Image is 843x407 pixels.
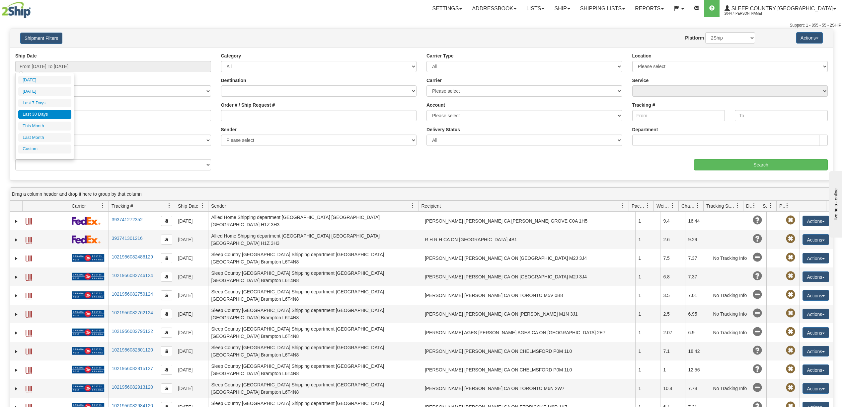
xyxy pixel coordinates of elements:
span: Shipment Issues [763,203,768,209]
a: Label [26,271,32,282]
button: Actions [803,271,829,282]
a: Pickup Status filter column settings [782,200,793,211]
label: Carrier [426,77,442,84]
td: R H R H CA ON [GEOGRAPHIC_DATA] 4B1 [422,230,636,249]
li: This Month [18,122,71,131]
a: Recipient filter column settings [617,200,629,211]
td: Sleep Country [GEOGRAPHIC_DATA] Shipping department [GEOGRAPHIC_DATA] [GEOGRAPHIC_DATA] Brampton ... [208,342,422,360]
label: Tracking # [632,102,655,108]
span: Unknown [753,234,762,244]
td: Sleep Country [GEOGRAPHIC_DATA] Shipping department [GEOGRAPHIC_DATA] [GEOGRAPHIC_DATA] Brampton ... [208,286,422,305]
button: Copy to clipboard [161,346,172,356]
button: Copy to clipboard [161,235,172,245]
span: Packages [632,203,646,209]
a: Label [26,234,32,245]
td: [PERSON_NAME] [PERSON_NAME] CA ON CHELMSFORD P0M 1L0 [422,360,636,379]
a: Label [26,346,32,356]
span: Unknown [753,364,762,374]
td: [DATE] [175,305,208,323]
input: To [735,110,828,121]
button: Copy to clipboard [161,216,172,226]
span: Charge [681,203,695,209]
span: Recipient [421,203,441,209]
li: [DATE] [18,87,71,96]
a: Expand [13,367,20,373]
span: Sleep Country [GEOGRAPHIC_DATA] [730,6,833,11]
td: [PERSON_NAME] [PERSON_NAME] CA ON [GEOGRAPHIC_DATA] M2J 3J4 [422,267,636,286]
span: Unknown [753,271,762,281]
a: Packages filter column settings [642,200,653,211]
td: 7.37 [685,249,710,267]
td: No Tracking Info [710,323,750,342]
span: Sender [211,203,226,209]
td: [PERSON_NAME] [PERSON_NAME] CA ON TORONTO M6N 2W7 [422,379,636,398]
label: Location [632,52,651,59]
li: [DATE] [18,76,71,85]
td: 7.5 [660,249,685,267]
button: Copy to clipboard [161,253,172,263]
a: 1021956082486129 [112,254,153,259]
button: Copy to clipboard [161,290,172,300]
td: 3.5 [660,286,685,305]
td: 6.8 [660,267,685,286]
a: 1021956082795122 [112,329,153,334]
button: Actions [803,364,829,375]
label: Account [426,102,445,108]
a: Sender filter column settings [407,200,419,211]
img: 20 - Canada Post [72,310,104,318]
td: 1 [635,267,660,286]
button: Actions [796,32,823,44]
button: Copy to clipboard [161,309,172,319]
td: 6.95 [685,305,710,323]
td: 2.6 [660,230,685,249]
td: [DATE] [175,342,208,360]
div: Support: 1 - 855 - 55 - 2SHIP [2,23,841,28]
a: Expand [13,274,20,280]
a: 393741272352 [112,217,142,222]
button: Copy to clipboard [161,383,172,393]
td: 1 [635,249,660,267]
button: Shipment Filters [20,33,62,44]
td: 1 [635,379,660,398]
td: 16.44 [685,212,710,230]
a: Expand [13,255,20,262]
td: No Tracking Info [710,286,750,305]
a: Expand [13,330,20,336]
button: Copy to clipboard [161,328,172,338]
a: Charge filter column settings [692,200,703,211]
span: No Tracking Info [753,327,762,337]
a: Shipping lists [575,0,630,17]
img: 20 - Canada Post [72,291,104,299]
span: No Tracking Info [753,253,762,262]
span: Tracking Status [706,203,735,209]
span: Unknown [753,216,762,225]
td: 1 [635,305,660,323]
a: Label [26,253,32,263]
td: 7.37 [685,267,710,286]
img: 20 - Canada Post [72,254,104,262]
a: Weight filter column settings [667,200,678,211]
div: grid grouping header [10,188,833,201]
td: [DATE] [175,267,208,286]
a: 1021956082746124 [112,273,153,278]
td: [PERSON_NAME] [PERSON_NAME] CA [PERSON_NAME] GROVE C0A 1H5 [422,212,636,230]
a: Expand [13,385,20,392]
td: 10.4 [660,379,685,398]
a: Expand [13,348,20,355]
a: Label [26,215,32,226]
a: 1021956082759124 [112,291,153,297]
td: No Tracking Info [710,305,750,323]
td: Sleep Country [GEOGRAPHIC_DATA] Shipping department [GEOGRAPHIC_DATA] [GEOGRAPHIC_DATA] Brampton ... [208,323,422,342]
label: Department [632,126,658,133]
a: Ship [549,0,575,17]
img: 2 - FedEx Express® [72,217,101,225]
a: Label [26,290,32,300]
td: [PERSON_NAME] [PERSON_NAME] CA ON CHELMSFORD P0M 1L0 [422,342,636,360]
a: Expand [13,292,20,299]
td: [DATE] [175,212,208,230]
img: 20 - Canada Post [72,272,104,281]
img: 20 - Canada Post [72,347,104,355]
td: [DATE] [175,249,208,267]
div: live help - online [5,6,61,11]
td: 12.56 [685,360,710,379]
